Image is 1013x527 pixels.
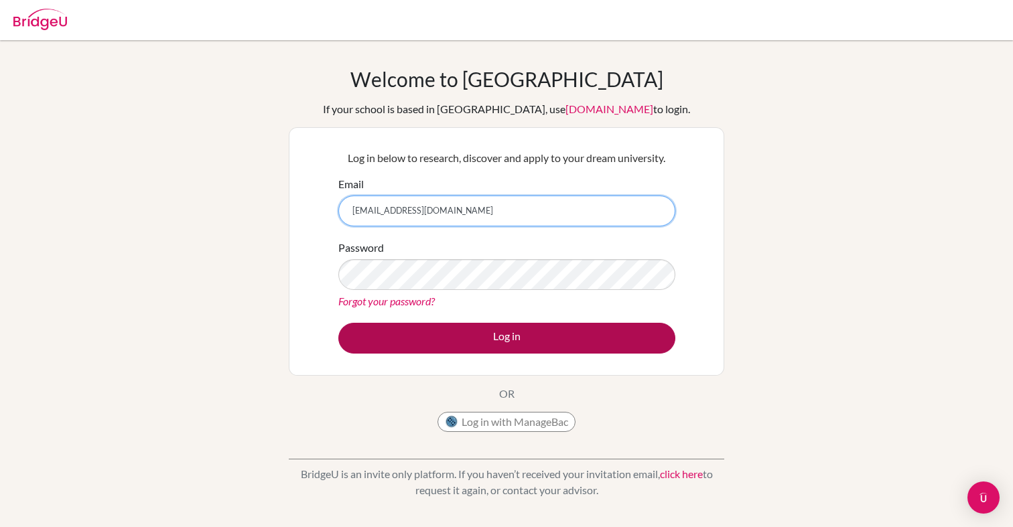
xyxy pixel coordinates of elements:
[338,150,675,166] p: Log in below to research, discover and apply to your dream university.
[338,295,435,307] a: Forgot your password?
[499,386,515,402] p: OR
[289,466,724,498] p: BridgeU is an invite only platform. If you haven’t received your invitation email, to request it ...
[338,240,384,256] label: Password
[323,101,690,117] div: If your school is based in [GEOGRAPHIC_DATA], use to login.
[350,67,663,91] h1: Welcome to [GEOGRAPHIC_DATA]
[13,9,67,30] img: Bridge-U
[338,176,364,192] label: Email
[437,412,576,432] button: Log in with ManageBac
[565,102,653,115] a: [DOMAIN_NAME]
[338,323,675,354] button: Log in
[967,481,1000,514] div: Open Intercom Messenger
[660,467,703,480] a: click here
